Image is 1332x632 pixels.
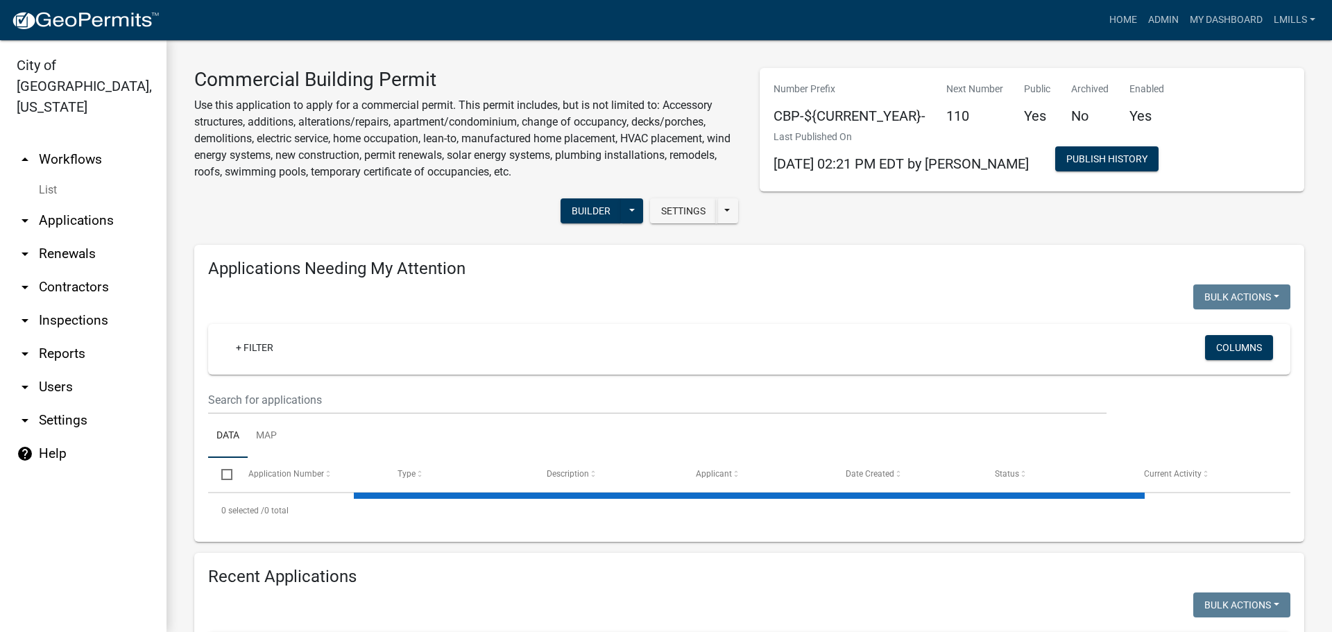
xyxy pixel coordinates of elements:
[248,414,285,459] a: Map
[17,212,33,229] i: arrow_drop_down
[384,458,533,491] datatable-header-cell: Type
[995,469,1019,479] span: Status
[234,458,384,491] datatable-header-cell: Application Number
[650,198,717,223] button: Settings
[17,445,33,462] i: help
[1143,7,1184,33] a: Admin
[208,414,248,459] a: Data
[208,458,234,491] datatable-header-cell: Select
[774,82,925,96] p: Number Prefix
[1071,82,1109,96] p: Archived
[208,567,1290,587] h4: Recent Applications
[17,246,33,262] i: arrow_drop_down
[946,82,1003,96] p: Next Number
[946,108,1003,124] h5: 110
[1193,284,1290,309] button: Bulk Actions
[774,155,1029,172] span: [DATE] 02:21 PM EDT by [PERSON_NAME]
[208,259,1290,279] h4: Applications Needing My Attention
[1268,7,1321,33] a: lmills
[533,458,683,491] datatable-header-cell: Description
[683,458,832,491] datatable-header-cell: Applicant
[774,108,925,124] h5: CBP-${CURRENT_YEAR}-
[1131,458,1280,491] datatable-header-cell: Current Activity
[17,279,33,296] i: arrow_drop_down
[1205,335,1273,360] button: Columns
[561,198,622,223] button: Builder
[1024,82,1050,96] p: Public
[225,335,284,360] a: + Filter
[194,68,739,92] h3: Commercial Building Permit
[17,151,33,168] i: arrow_drop_up
[17,379,33,395] i: arrow_drop_down
[1144,469,1202,479] span: Current Activity
[398,469,416,479] span: Type
[1129,82,1164,96] p: Enabled
[547,469,589,479] span: Description
[1071,108,1109,124] h5: No
[17,412,33,429] i: arrow_drop_down
[17,345,33,362] i: arrow_drop_down
[696,469,732,479] span: Applicant
[846,469,894,479] span: Date Created
[1184,7,1268,33] a: My Dashboard
[774,130,1029,144] p: Last Published On
[832,458,981,491] datatable-header-cell: Date Created
[1193,592,1290,617] button: Bulk Actions
[1055,155,1159,166] wm-modal-confirm: Workflow Publish History
[248,469,324,479] span: Application Number
[17,312,33,329] i: arrow_drop_down
[982,458,1131,491] datatable-header-cell: Status
[1024,108,1050,124] h5: Yes
[208,386,1107,414] input: Search for applications
[194,97,739,180] p: Use this application to apply for a commercial permit. This permit includes, but is not limited t...
[208,493,1290,528] div: 0 total
[221,506,264,515] span: 0 selected /
[1055,146,1159,171] button: Publish History
[1104,7,1143,33] a: Home
[1129,108,1164,124] h5: Yes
